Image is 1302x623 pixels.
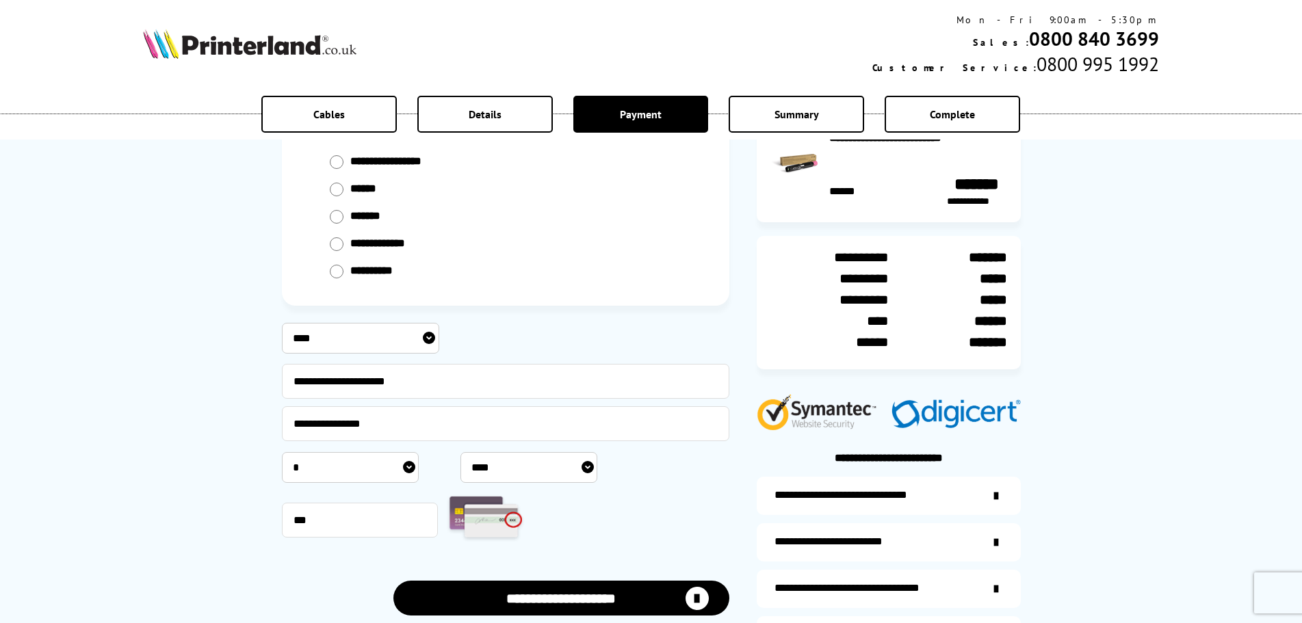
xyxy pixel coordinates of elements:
[930,107,975,121] span: Complete
[757,523,1021,561] a: items-arrive
[1029,26,1159,51] a: 0800 840 3699
[757,570,1021,608] a: additional-cables
[469,107,502,121] span: Details
[143,29,356,59] img: Printerland Logo
[1037,51,1159,77] span: 0800 995 1992
[872,62,1037,74] span: Customer Service:
[313,107,345,121] span: Cables
[973,36,1029,49] span: Sales:
[872,14,1159,26] div: Mon - Fri 9:00am - 5:30pm
[774,107,819,121] span: Summary
[620,107,662,121] span: Payment
[757,477,1021,515] a: additional-ink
